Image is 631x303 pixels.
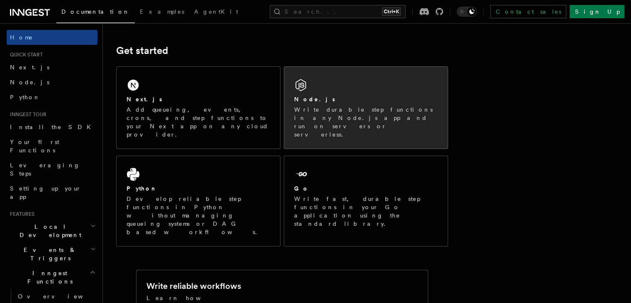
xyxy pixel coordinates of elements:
h2: Go [294,184,309,193]
span: Next.js [10,64,49,71]
a: Your first Functions [7,134,97,158]
p: Add queueing, events, crons, and step functions to your Next app on any cloud provider. [127,105,270,139]
span: AgentKit [194,8,238,15]
h2: Node.js [294,95,335,103]
p: Develop reliable step functions in Python without managing queueing systems or DAG based workflows. [127,195,270,236]
a: Sign Up [570,5,624,18]
a: Next.js [7,60,97,75]
a: Node.jsWrite durable step functions in any Node.js app and run on servers or serverless. [284,66,448,149]
a: GoWrite fast, durable step functions in your Go application using the standard library. [284,156,448,247]
span: Python [10,94,40,100]
button: Events & Triggers [7,242,97,266]
span: Features [7,211,34,217]
a: Leveraging Steps [7,158,97,181]
span: Overview [18,293,103,300]
h2: Python [127,184,157,193]
p: Write fast, durable step functions in your Go application using the standard library. [294,195,438,228]
kbd: Ctrl+K [382,7,401,16]
span: Leveraging Steps [10,162,80,177]
button: Toggle dark mode [457,7,477,17]
span: Setting up your app [10,185,81,200]
span: Local Development [7,222,90,239]
a: Contact sales [490,5,566,18]
span: Your first Functions [10,139,59,154]
a: Home [7,30,97,45]
button: Local Development [7,219,97,242]
a: Documentation [56,2,135,23]
a: Setting up your app [7,181,97,204]
button: Inngest Functions [7,266,97,289]
span: Examples [140,8,184,15]
a: AgentKit [189,2,243,22]
a: Install the SDK [7,120,97,134]
span: Node.js [10,79,49,86]
h2: Next.js [127,95,162,103]
span: Quick start [7,51,43,58]
span: Install the SDK [10,124,96,130]
p: Write durable step functions in any Node.js app and run on servers or serverless. [294,105,438,139]
span: Inngest tour [7,111,46,118]
span: Documentation [61,8,130,15]
a: PythonDevelop reliable step functions in Python without managing queueing systems or DAG based wo... [116,156,280,247]
a: Get started [116,45,168,56]
button: Search...Ctrl+K [270,5,406,18]
span: Events & Triggers [7,246,90,262]
a: Next.jsAdd queueing, events, crons, and step functions to your Next app on any cloud provider. [116,66,280,149]
a: Node.js [7,75,97,90]
a: Python [7,90,97,105]
h2: Write reliable workflows [146,280,241,292]
span: Home [10,33,33,42]
span: Inngest Functions [7,269,90,286]
a: Examples [135,2,189,22]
